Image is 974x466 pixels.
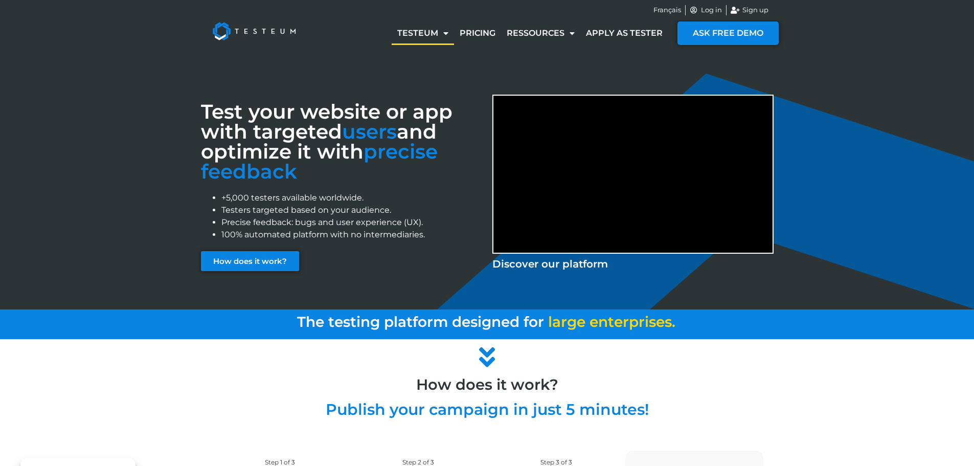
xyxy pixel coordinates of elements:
[201,102,482,182] h3: Test your website or app with targeted and optimize it with
[201,139,438,184] font: precise feedback
[693,29,763,37] span: ASK FREE DEMO
[201,251,299,271] a: How does it work?
[580,21,668,45] a: Apply as tester
[221,204,482,216] li: Testers targeted based on your audience.
[653,5,681,15] a: Français
[402,458,434,466] span: Step 2 of 3
[493,96,773,253] iframe: Discover Testeum
[501,21,580,45] a: Ressources
[690,5,722,15] a: Log in
[297,313,544,330] span: The testing platform designed for
[492,256,774,272] p: Discover our platform
[196,377,779,392] h2: How does it work?
[201,11,307,52] img: Testeum Logo - Application crowdtesting platform
[454,21,501,45] a: Pricing
[392,21,668,45] nav: Menu
[196,402,779,417] h2: Publish your campaign in just 5 minutes!
[213,257,287,265] span: How does it work?
[221,192,482,204] li: +5,000 testers available worldwide.
[221,216,482,229] li: Precise feedback: bugs and user experience (UX).
[540,458,572,466] span: Step 3 of 3
[731,5,768,15] a: Sign up
[677,21,779,45] a: ASK FREE DEMO
[392,21,454,45] a: Testeum
[221,229,482,241] li: 100% automated platform with no intermediaries.
[265,458,295,466] span: Step 1 of 3
[698,5,722,15] span: Log in
[342,119,397,144] span: users
[740,5,768,15] span: Sign up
